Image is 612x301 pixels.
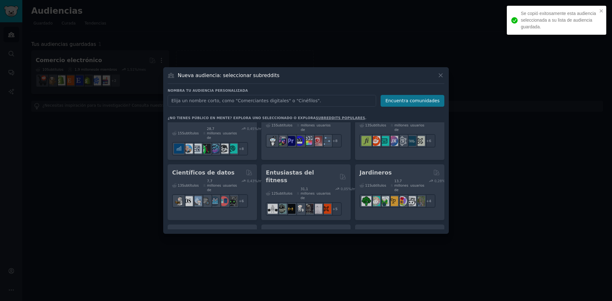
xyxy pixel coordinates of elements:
[168,89,248,92] font: Nombra tu audiencia personalizada
[381,95,444,107] button: Encuentra comunidades
[599,8,604,13] button: cerca
[521,11,596,29] font: Se copió exitosamente esta audiencia seleccionada a su lista de audiencia guardada.
[168,95,376,107] input: Elija un nombre corto, como "Comerciantes digitales" o "Cinéfilos".
[168,116,316,120] font: ¿No tienes público en mente? Explora uno seleccionado o explora
[385,98,440,103] font: Encuentra comunidades
[365,116,366,120] font: .
[178,72,280,78] font: Nueva audiencia: seleccionar subreddits
[316,116,365,120] a: subreddits populares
